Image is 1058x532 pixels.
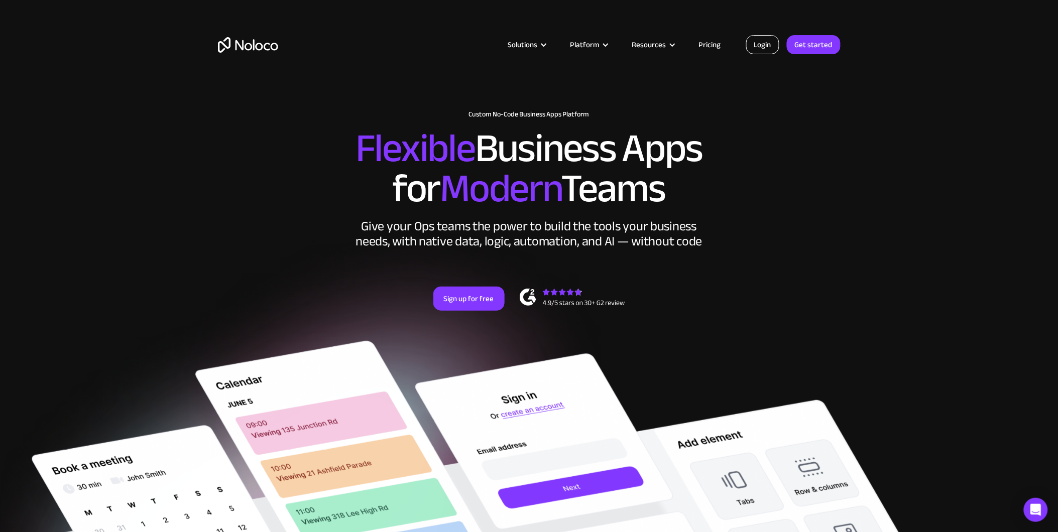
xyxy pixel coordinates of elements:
[218,110,841,118] h1: Custom No-Code Business Apps Platform
[508,38,538,51] div: Solutions
[558,38,620,51] div: Platform
[746,35,779,54] a: Login
[620,38,686,51] div: Resources
[218,128,841,209] h2: Business Apps for Teams
[356,111,475,186] span: Flexible
[218,37,278,53] a: home
[433,287,505,311] a: Sign up for free
[1024,498,1048,522] div: Open Intercom Messenger
[686,38,734,51] a: Pricing
[440,151,561,226] span: Modern
[496,38,558,51] div: Solutions
[632,38,666,51] div: Resources
[354,219,705,249] div: Give your Ops teams the power to build the tools your business needs, with native data, logic, au...
[787,35,841,54] a: Get started
[570,38,600,51] div: Platform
